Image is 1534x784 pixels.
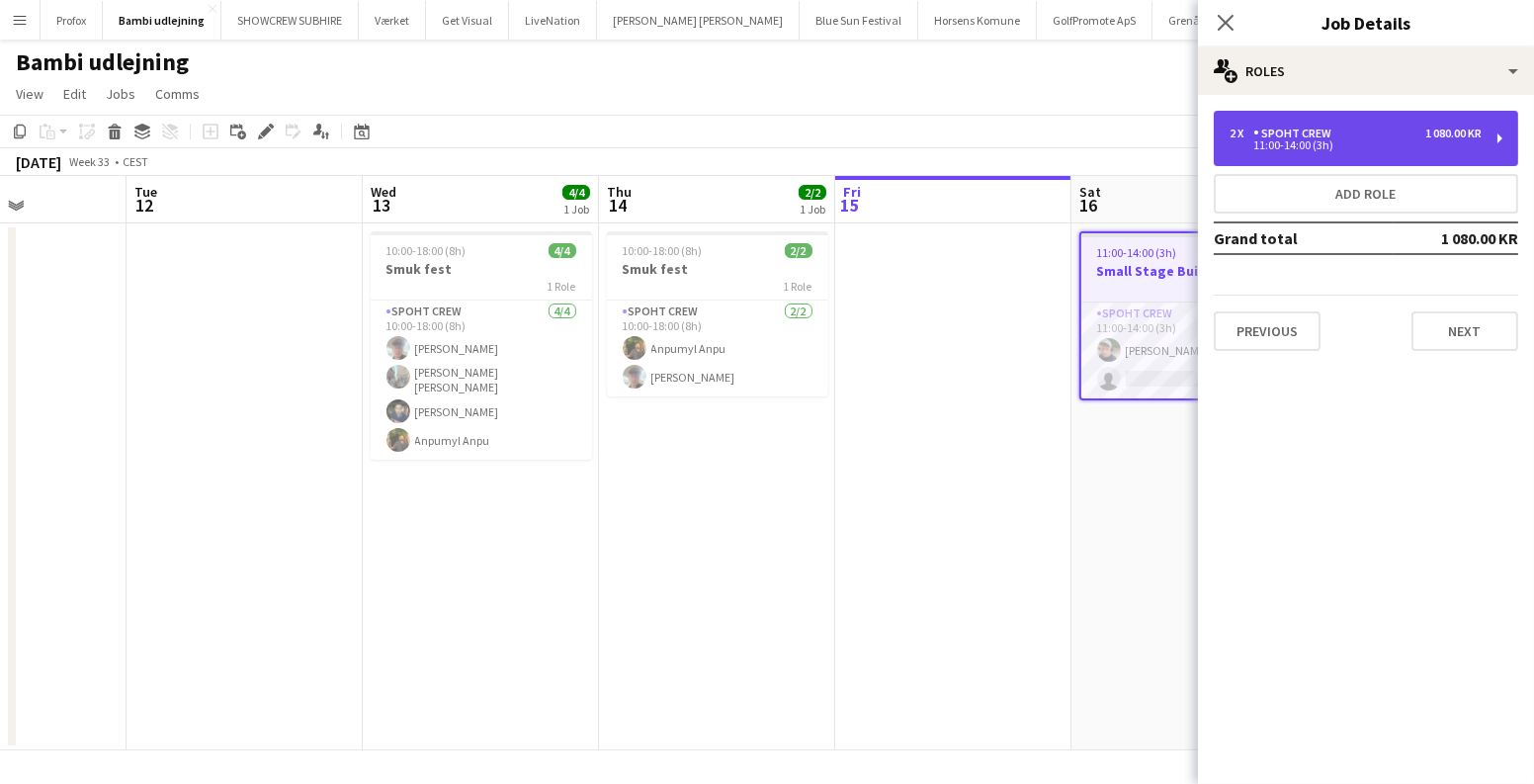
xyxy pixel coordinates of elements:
button: GolfPromote ApS [1037,1,1152,40]
span: 2/2 [799,185,826,200]
button: Add role [1214,174,1518,214]
button: Get Visual [426,1,509,40]
div: 1 080.00 KR [1425,127,1482,140]
span: 13 [368,194,396,217]
span: 1 Role [784,279,812,294]
a: View [8,81,51,107]
button: SHOWCREW SUBHIRE [221,1,359,40]
button: Værket [359,1,426,40]
div: CEST [123,154,148,169]
span: Edit [63,85,86,103]
h3: Job Details [1198,10,1534,36]
button: Previous [1214,311,1321,351]
button: Blue Sun Festival [800,1,918,40]
h3: Small Stage Buildup bambi [1081,262,1299,280]
span: Jobs [106,85,135,103]
span: View [16,85,43,103]
a: Edit [55,81,94,107]
h1: Bambi udlejning [16,47,189,77]
span: 15 [840,194,861,217]
span: 2/2 [785,243,812,258]
td: Grand total [1214,222,1394,254]
span: Sat [1079,183,1101,201]
button: Profox [41,1,103,40]
app-job-card: 11:00-14:00 (3h)1/2Small Stage Buildup bambi1 RoleSpoht Crew1/211:00-14:00 (3h)[PERSON_NAME] [1079,231,1301,400]
span: 11:00-14:00 (3h) [1097,245,1177,260]
button: [PERSON_NAME] [PERSON_NAME] [597,1,800,40]
app-card-role: Spoht Crew4/410:00-18:00 (8h)[PERSON_NAME][PERSON_NAME] [PERSON_NAME][PERSON_NAME]Anpumyl Anpu [371,301,592,460]
span: Week 33 [65,154,115,169]
span: 4/4 [562,185,590,200]
span: Wed [371,183,396,201]
div: 1 Job [563,202,589,217]
h3: Smuk fest [371,260,592,278]
button: Grenå Pavillionen [1152,1,1274,40]
app-card-role: Spoht Crew2/210:00-18:00 (8h)Anpumyl Anpu[PERSON_NAME] [607,301,828,396]
button: Bambi udlejning [103,1,221,40]
button: Next [1411,311,1518,351]
span: 10:00-18:00 (8h) [386,243,467,258]
app-card-role: Spoht Crew1/211:00-14:00 (3h)[PERSON_NAME] [1081,303,1299,398]
div: 1 Job [800,202,825,217]
span: 16 [1076,194,1101,217]
div: 2 x [1230,127,1253,140]
span: 14 [604,194,632,217]
span: Fri [843,183,861,201]
app-job-card: 10:00-18:00 (8h)4/4Smuk fest1 RoleSpoht Crew4/410:00-18:00 (8h)[PERSON_NAME][PERSON_NAME] [PERSON... [371,231,592,460]
a: Jobs [98,81,143,107]
span: 4/4 [549,243,576,258]
h3: Smuk fest [607,260,828,278]
div: Spoht Crew [1253,127,1339,140]
div: [DATE] [16,152,61,172]
span: Tue [134,183,157,201]
span: 10:00-18:00 (8h) [623,243,703,258]
div: 11:00-14:00 (3h) [1230,140,1482,150]
span: Thu [607,183,632,201]
span: Comms [155,85,200,103]
a: Comms [147,81,208,107]
span: 12 [131,194,157,217]
button: Horsens Komune [918,1,1037,40]
button: LiveNation [509,1,597,40]
div: Roles [1198,47,1534,95]
span: 1 Role [548,279,576,294]
app-job-card: 10:00-18:00 (8h)2/2Smuk fest1 RoleSpoht Crew2/210:00-18:00 (8h)Anpumyl Anpu[PERSON_NAME] [607,231,828,396]
td: 1 080.00 KR [1394,222,1518,254]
